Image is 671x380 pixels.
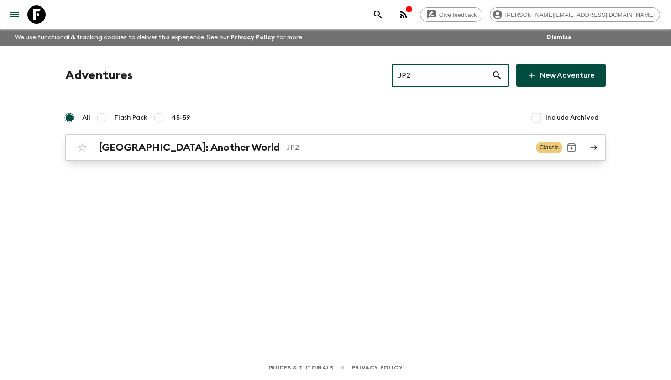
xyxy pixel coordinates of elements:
button: Dismiss [544,31,573,44]
a: Privacy Policy [231,34,275,41]
p: JP2 [287,142,529,153]
span: All [82,113,90,122]
h1: Adventures [65,66,133,84]
a: New Adventure [516,64,606,87]
span: 45-59 [172,113,190,122]
input: e.g. AR1, Argentina [392,63,492,88]
a: Guides & Tutorials [268,363,334,373]
span: [PERSON_NAME][EMAIL_ADDRESS][DOMAIN_NAME] [500,11,660,18]
div: [PERSON_NAME][EMAIL_ADDRESS][DOMAIN_NAME] [490,7,660,22]
a: [GEOGRAPHIC_DATA]: Another WorldJP2ClassicArchive [65,134,606,161]
a: Give feedback [420,7,482,22]
span: Classic [536,142,562,153]
span: Flash Pack [115,113,147,122]
a: Privacy Policy [352,363,403,373]
span: Include Archived [545,113,598,122]
button: menu [5,5,24,24]
span: Give feedback [434,11,482,18]
h2: [GEOGRAPHIC_DATA]: Another World [99,142,279,153]
button: Archive [562,138,581,157]
button: search adventures [369,5,387,24]
p: We use functional & tracking cookies to deliver this experience. See our for more. [11,29,307,46]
